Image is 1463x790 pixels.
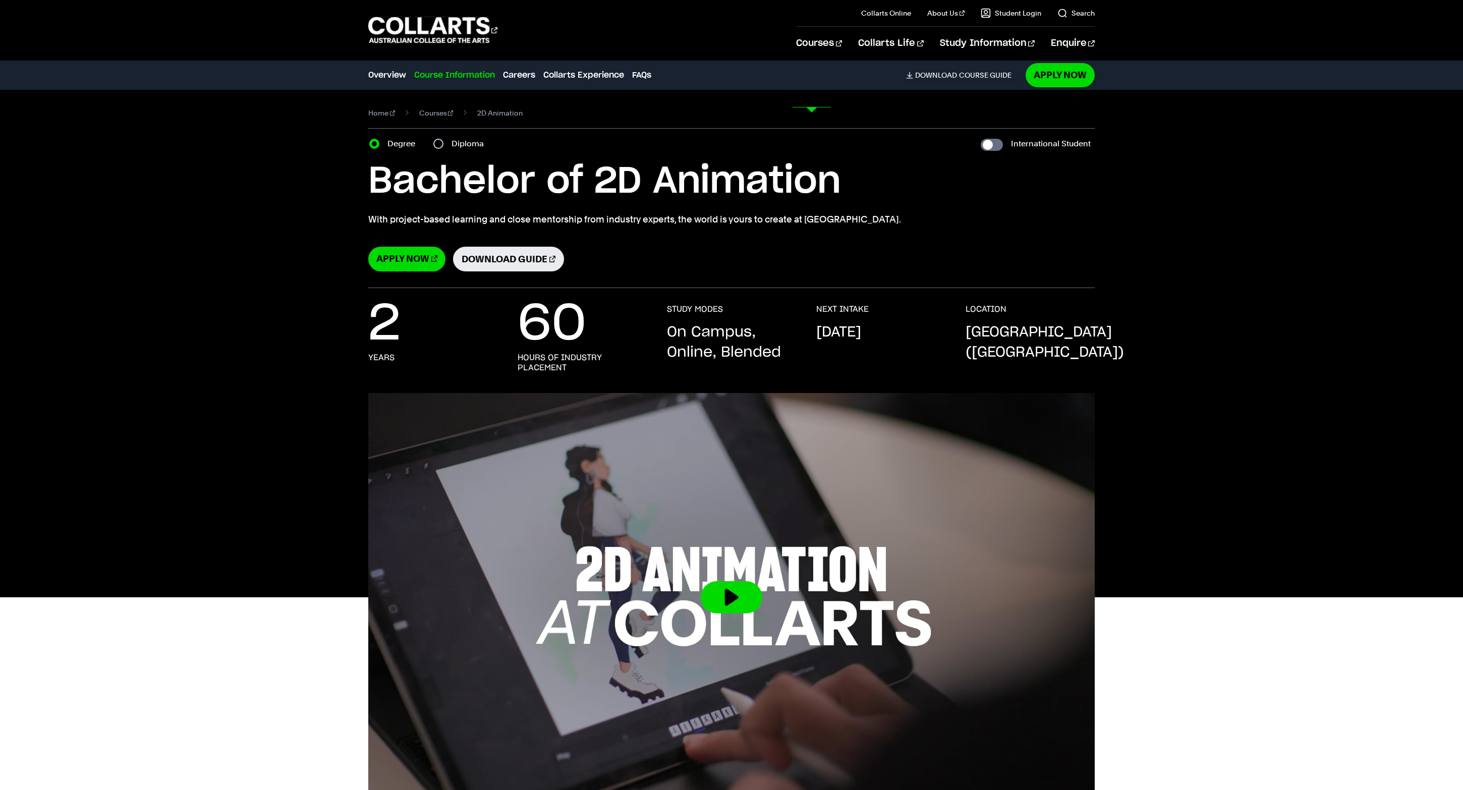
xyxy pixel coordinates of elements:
a: About Us [927,8,965,18]
h1: Bachelor of 2D Animation [368,159,1095,204]
a: Home [368,106,395,120]
label: International Student [1011,137,1091,151]
h3: Hours of industry placement [518,353,647,373]
a: Download Guide [453,247,564,271]
a: Overview [368,69,406,81]
h3: STUDY MODES [667,304,723,314]
a: Study Information [940,27,1035,60]
p: 2 [368,304,401,345]
a: Apply Now [1026,63,1095,87]
span: 2D Animation [477,106,523,120]
p: [GEOGRAPHIC_DATA] ([GEOGRAPHIC_DATA]) [966,322,1124,363]
a: Careers [503,69,535,81]
a: Collarts Life [858,27,923,60]
h3: LOCATION [966,304,1006,314]
p: [DATE] [816,322,861,343]
a: FAQs [632,69,651,81]
p: With project-based learning and close mentorship from industry experts, the world is yours to cre... [368,212,1095,227]
div: Go to homepage [368,16,497,44]
a: DownloadCourse Guide [906,71,1020,80]
a: Apply Now [368,247,445,271]
a: Enquire [1051,27,1095,60]
a: Course Information [414,69,495,81]
label: Degree [387,137,421,151]
a: Collarts Online [861,8,911,18]
a: Courses [796,27,842,60]
a: Student Login [981,8,1041,18]
a: Search [1057,8,1095,18]
span: Download [915,71,957,80]
p: On Campus, Online, Blended [667,322,796,363]
a: Collarts Experience [543,69,624,81]
h3: Years [368,353,395,363]
a: Courses [419,106,454,120]
h3: NEXT INTAKE [816,304,869,314]
p: 60 [518,304,586,345]
label: Diploma [452,137,490,151]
